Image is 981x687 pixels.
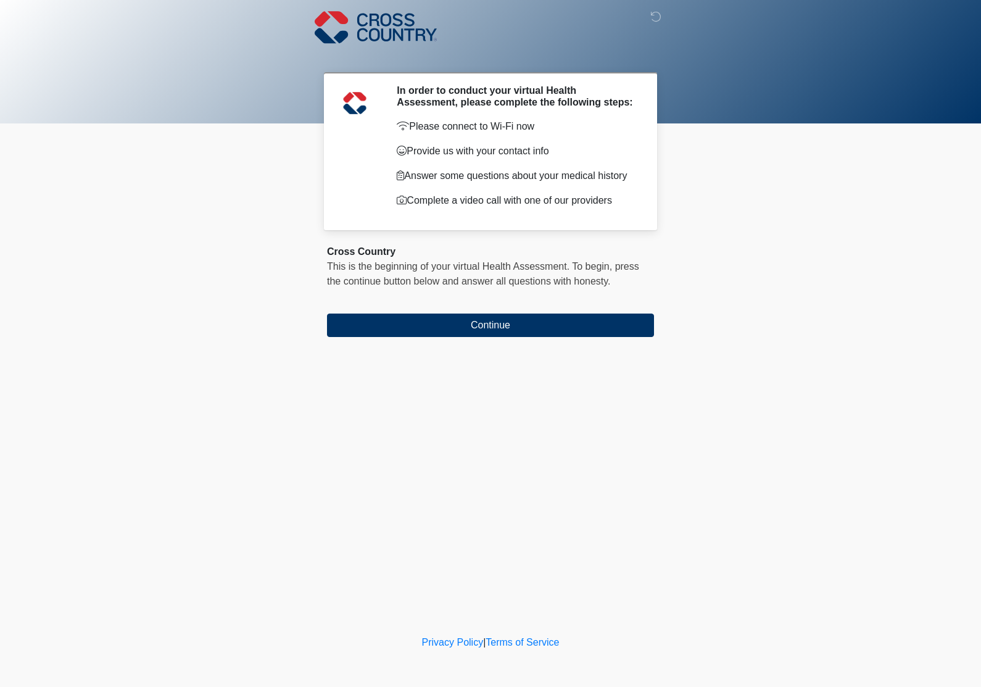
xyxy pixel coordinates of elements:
h2: In order to conduct your virtual Health Assessment, please complete the following steps: [397,85,635,108]
p: Please connect to Wi-Fi now [397,119,635,134]
h1: ‎ ‎ ‎ [318,44,663,67]
a: | [483,637,486,647]
p: Provide us with your contact info [397,144,635,159]
button: Continue [327,314,654,337]
a: Privacy Policy [422,637,484,647]
span: This is the beginning of your virtual Health Assessment. ﻿﻿﻿﻿﻿﻿To begin, ﻿﻿﻿﻿﻿﻿﻿﻿﻿﻿﻿﻿﻿﻿﻿﻿﻿﻿press ... [327,261,639,286]
img: Agent Avatar [336,85,373,122]
a: Terms of Service [486,637,559,647]
p: Complete a video call with one of our providers [397,193,635,208]
img: Cross Country Logo [315,9,437,45]
div: Cross Country [327,244,654,259]
p: Answer some questions about your medical history [397,169,635,183]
